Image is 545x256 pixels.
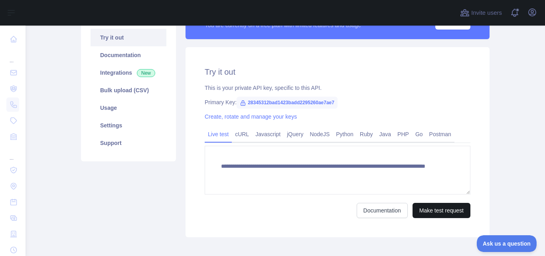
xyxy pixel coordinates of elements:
[91,81,166,99] a: Bulk upload (CSV)
[412,128,426,141] a: Go
[376,128,395,141] a: Java
[232,128,252,141] a: cURL
[91,117,166,134] a: Settings
[205,84,470,92] div: This is your private API key, specific to this API.
[413,203,470,218] button: Make test request
[458,6,504,19] button: Invite users
[471,8,502,18] span: Invite users
[205,66,470,77] h2: Try it out
[205,98,470,106] div: Primary Key:
[6,145,19,161] div: ...
[137,69,155,77] span: New
[205,113,297,120] a: Create, rotate and manage your keys
[284,128,306,141] a: jQuery
[394,128,412,141] a: PHP
[357,128,376,141] a: Ruby
[426,128,454,141] a: Postman
[91,99,166,117] a: Usage
[91,64,166,81] a: Integrations New
[91,29,166,46] a: Try it out
[6,48,19,64] div: ...
[357,203,408,218] a: Documentation
[252,128,284,141] a: Javascript
[477,235,537,252] iframe: Toggle Customer Support
[91,134,166,152] a: Support
[333,128,357,141] a: Python
[306,128,333,141] a: NodeJS
[237,97,338,109] span: 28345312bad1423badd2295260ae7ae7
[91,46,166,64] a: Documentation
[205,128,232,141] a: Live test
